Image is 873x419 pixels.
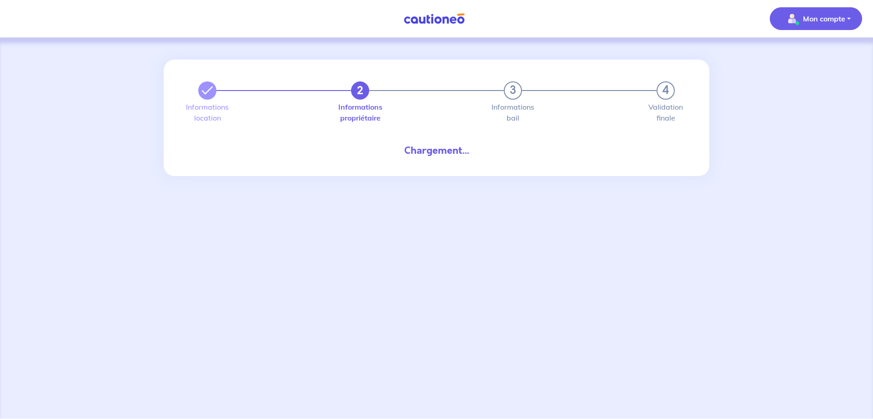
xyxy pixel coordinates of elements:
[351,103,369,121] label: Informations propriétaire
[191,143,682,158] div: Chargement...
[657,103,675,121] label: Validation finale
[400,13,468,25] img: Cautioneo
[770,7,862,30] button: illu_account_valid_menu.svgMon compte
[785,11,799,26] img: illu_account_valid_menu.svg
[351,81,369,100] button: 2
[803,13,845,24] p: Mon compte
[198,103,216,121] label: Informations location
[504,103,522,121] label: Informations bail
